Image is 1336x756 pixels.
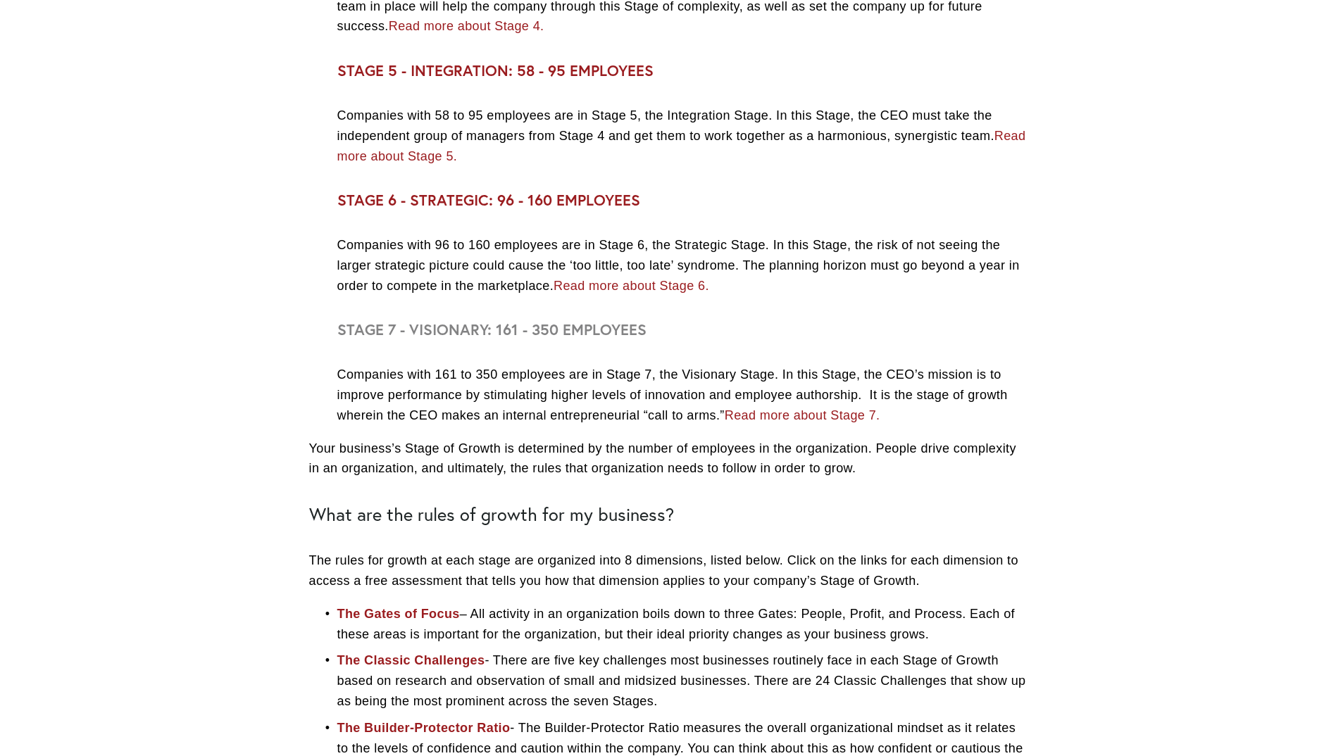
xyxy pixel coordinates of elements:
[389,19,544,33] a: Read more about Stage 4.
[337,653,485,667] a: The Classic Challenges
[337,650,1028,711] p: - There are five key challenges most businesses routinely face in each Stage of Growth based on r...
[337,106,1028,166] p: Companies with 58 to 95 employees are in Stage 5, the Integration Stage. In this Stage, the CEO m...
[725,408,880,422] a: Read more about Stage 7.
[337,607,460,621] a: The Gates of Focus
[337,604,1028,645] p: – All activity in an organization boils down to three Gates: People, Profit, and Process. Each of...
[337,190,640,210] strong: STAGE 6 - STRATEGIC: 96 - 160 EMPLOYEES
[309,550,1028,591] p: The rules for growth at each stage are organized into 8 dimensions, listed below. Click on the li...
[337,365,1028,425] p: Companies with 161 to 350 employees are in Stage 7, the Visionary Stage. In this Stage, the CEO’s...
[554,279,709,293] a: Read more about Stage 6.
[337,61,654,80] strong: STAGE 5 - INTEGRATION: 58 - 95 EMPLOYEES
[337,320,647,339] a: STAGE 7 - VISIONARY: 161 - 350 EMPLOYEES
[309,439,1028,479] p: Your business’s Stage of Growth is determined by the number of employees in the organization. Peo...
[309,504,1028,525] h2: What are the rules of growth for my business?
[337,129,1026,163] a: Read more about Stage 5.
[337,721,511,735] a: The Builder-Protector Ratio
[337,235,1028,296] p: Companies with 96 to 160 employees are in Stage 6, the Strategic Stage. In this Stage, the risk o...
